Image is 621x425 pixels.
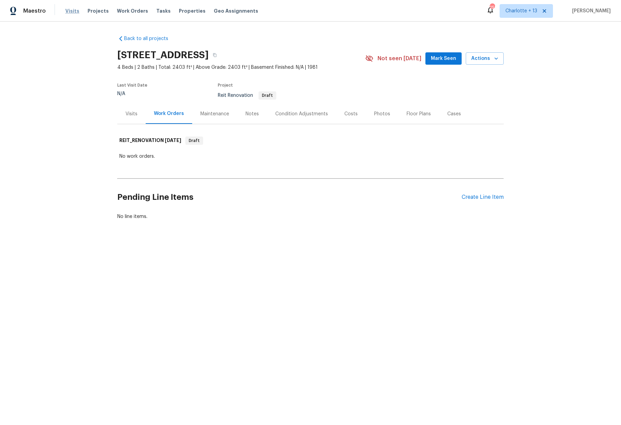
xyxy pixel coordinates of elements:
span: Tasks [156,9,171,13]
div: Create Line Item [462,194,504,201]
span: Reit Renovation [218,93,276,98]
div: Condition Adjustments [275,111,328,117]
span: Draft [186,137,202,144]
span: Charlotte + 13 [505,8,537,14]
div: Visits [125,111,137,117]
div: N/A [117,91,147,96]
span: [DATE] [165,138,181,143]
span: Projects [88,8,109,14]
h6: REIT_RENOVATION [119,137,181,145]
div: 258 [490,4,494,11]
button: Mark Seen [425,52,462,65]
div: No work orders. [119,153,502,160]
h2: [STREET_ADDRESS] [117,52,209,59]
span: [PERSON_NAME] [569,8,611,14]
div: REIT_RENOVATION [DATE]Draft [117,130,504,152]
h2: Pending Line Items [117,181,462,213]
span: Draft [259,93,276,98]
span: Properties [179,8,206,14]
div: Work Orders [154,110,184,117]
span: Maestro [23,8,46,14]
span: Work Orders [117,8,148,14]
a: Back to all projects [117,35,183,42]
span: Project [218,83,233,87]
span: Mark Seen [431,54,456,63]
div: No line items. [117,213,504,220]
div: Cases [447,111,461,117]
div: Costs [344,111,358,117]
button: Copy Address [209,49,221,61]
span: Visits [65,8,79,14]
button: Actions [466,52,504,65]
span: Not seen [DATE] [378,55,421,62]
span: 4 Beds | 2 Baths | Total: 2403 ft² | Above Grade: 2403 ft² | Basement Finished: N/A | 1981 [117,64,365,71]
div: Notes [246,111,259,117]
span: Last Visit Date [117,83,147,87]
div: Photos [374,111,390,117]
div: Maintenance [200,111,229,117]
div: Floor Plans [407,111,431,117]
span: Actions [471,54,498,63]
span: Geo Assignments [214,8,258,14]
